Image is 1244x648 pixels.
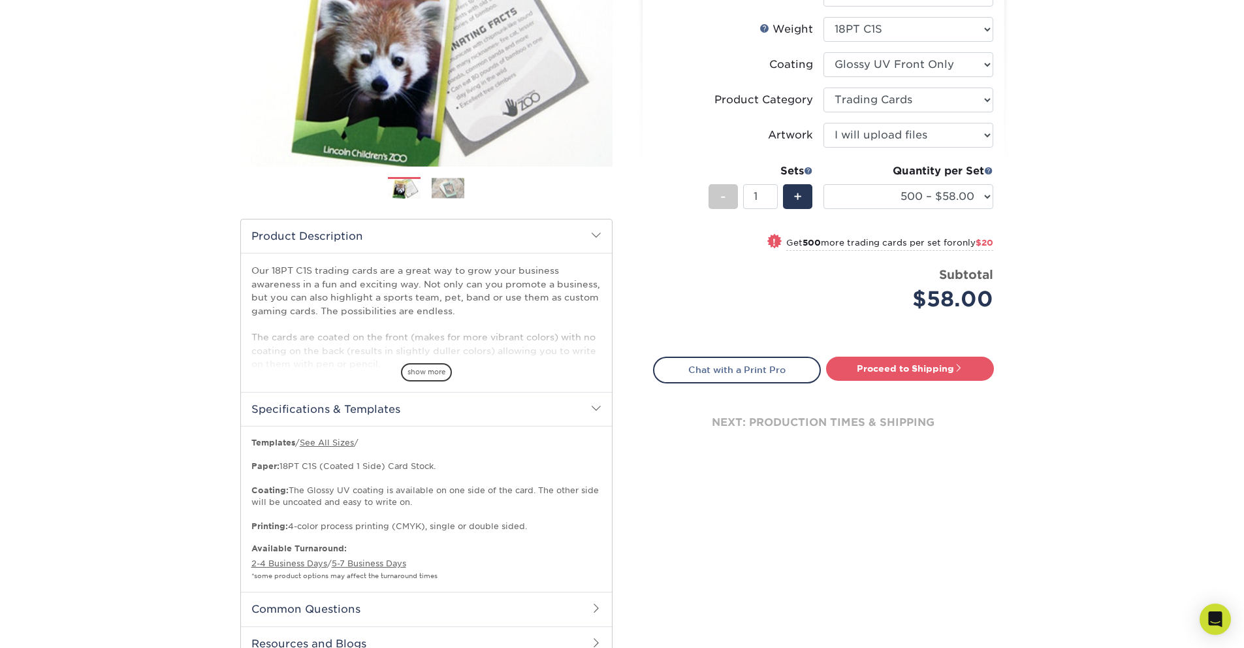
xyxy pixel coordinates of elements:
div: Product Category [714,92,813,108]
p: / [251,543,601,581]
a: 5-7 Business Days [332,559,406,568]
b: Templates [251,438,295,447]
div: Sets [709,163,813,179]
strong: Printing: [251,521,288,531]
span: show more [401,363,452,381]
a: Proceed to Shipping [826,357,994,380]
small: *some product options may affect the turnaround times [251,572,438,579]
h2: Common Questions [241,592,612,626]
div: next: production times & shipping [653,383,994,462]
span: $20 [976,238,993,248]
strong: Coating: [251,485,289,495]
p: Our 18PT C1S trading cards are a great way to grow your business awareness in a fun and exciting ... [251,264,601,370]
small: Get more trading cards per set for [786,238,993,251]
h2: Specifications & Templates [241,392,612,426]
span: only [957,238,993,248]
a: See All Sizes [300,438,354,447]
img: Trading Cards 02 [432,178,464,198]
a: Chat with a Print Pro [653,357,821,383]
b: Available Turnaround: [251,543,347,553]
div: Artwork [768,127,813,143]
span: ! [773,235,776,249]
span: + [793,187,802,206]
strong: Subtotal [939,267,993,282]
span: - [720,187,726,206]
div: Quantity per Set [823,163,993,179]
div: Weight [759,22,813,37]
h2: Product Description [241,219,612,253]
strong: 500 [803,238,821,248]
strong: Paper: [251,461,279,471]
a: 2-4 Business Days [251,559,327,568]
p: / / 18PT C1S (Coated 1 Side) Card Stock. The Glossy UV coating is available on one side of the ca... [251,437,601,533]
div: Open Intercom Messenger [1200,604,1231,635]
iframe: Google Customer Reviews [3,608,111,643]
img: Trading Cards 01 [388,178,421,201]
div: Coating [769,57,813,73]
div: $58.00 [833,283,993,315]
